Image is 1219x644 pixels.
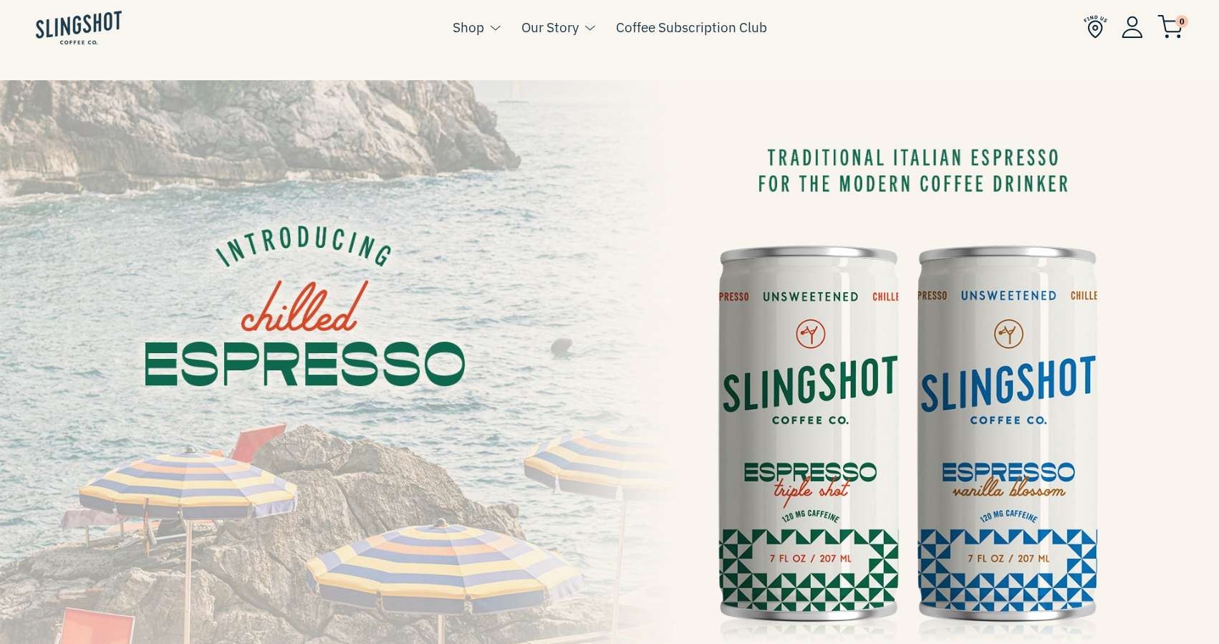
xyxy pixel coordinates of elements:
a: Our Story [521,16,579,38]
img: cart [1157,15,1183,39]
a: 0 [1157,19,1183,36]
img: Account [1122,16,1143,38]
a: Coffee Subscription Club [616,16,767,38]
span: 0 [1175,15,1188,28]
a: Shop [453,16,484,38]
img: Find Us [1084,15,1107,39]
